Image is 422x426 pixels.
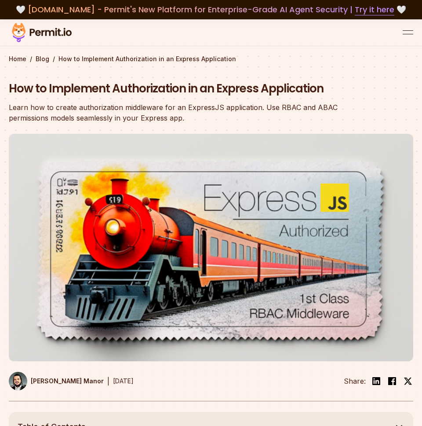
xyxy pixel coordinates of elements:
span: [DOMAIN_NAME] - Permit's New Platform for Enterprise-Grade AI Agent Security | [28,4,394,15]
div: Learn how to create authorization middleware for an ExpressJS application. Use RBAC and ABAC perm... [9,102,346,123]
div: 🤍 🤍 [9,4,413,16]
time: [DATE] [113,377,134,385]
p: [PERSON_NAME] Manor [31,377,104,386]
img: How to Implement Authorization in an Express Application [9,134,413,362]
a: Try it here [355,4,394,15]
img: linkedin [371,376,382,386]
img: Permit logo [9,21,75,44]
img: twitter [404,377,412,386]
div: / / [9,55,413,63]
img: Gabriel L. Manor [9,372,27,390]
a: Home [9,55,26,63]
button: open menu [403,27,413,38]
li: Share: [344,376,366,386]
h1: How to Implement Authorization in an Express Application [9,81,346,97]
div: | [107,376,109,386]
img: facebook [387,376,397,386]
a: [PERSON_NAME] Manor [9,372,104,390]
a: Blog [36,55,49,63]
